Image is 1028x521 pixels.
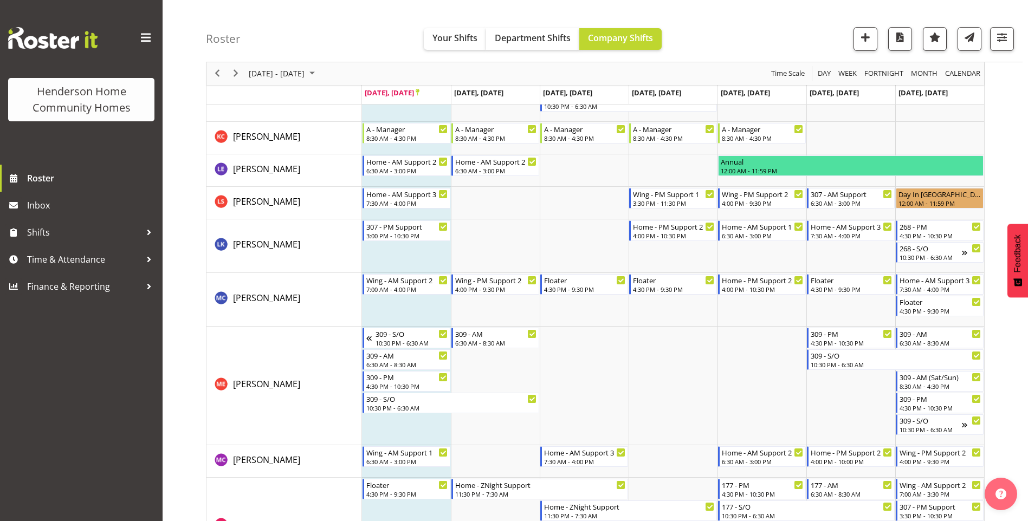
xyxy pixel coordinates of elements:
[27,197,157,213] span: Inbox
[544,457,625,466] div: 7:30 AM - 4:00 PM
[629,188,717,209] div: Liezl Sanchez"s event - Wing - PM Support 1 Begin From Thursday, September 25, 2025 at 3:30:00 PM...
[247,67,320,81] button: September 2025
[233,238,300,250] span: [PERSON_NAME]
[233,453,300,466] a: [PERSON_NAME]
[722,511,892,520] div: 10:30 PM - 6:30 AM
[486,28,579,50] button: Department Shifts
[770,67,806,81] span: Time Scale
[544,102,714,110] div: 10:30 PM - 6:30 AM
[910,67,939,81] span: Month
[8,27,98,49] img: Rosterit website logo
[363,155,450,176] div: Laura Ellis"s event - Home - AM Support 2 Begin From Monday, September 22, 2025 at 6:30:00 AM GMT...
[807,479,895,499] div: Navneet Kaur"s event - 177 - AM Begin From Saturday, September 27, 2025 at 6:30:00 AM GMT+12:00 E...
[376,338,448,347] div: 10:30 PM - 6:30 AM
[579,28,662,50] button: Company Shifts
[366,479,448,490] div: Floater
[366,134,448,142] div: 8:30 AM - 4:30 PM
[544,511,714,520] div: 11:30 PM - 7:30 AM
[363,188,450,209] div: Liezl Sanchez"s event - Home - AM Support 3 Begin From Monday, September 22, 2025 at 7:30:00 AM G...
[233,196,300,207] span: [PERSON_NAME]
[909,67,940,81] button: Timeline Month
[718,123,806,144] div: Kirsty Crossley"s event - A - Manager Begin From Friday, September 26, 2025 at 8:30:00 AM GMT+12:...
[233,131,300,142] span: [PERSON_NAME]
[811,338,892,347] div: 4:30 PM - 10:30 PM
[995,489,1006,499] img: help-xxl-2.png
[27,251,141,268] span: Time & Attendance
[718,446,806,467] div: Miyoung Chung"s event - Home - AM Support 2 Begin From Friday, September 26, 2025 at 6:30:00 AM G...
[455,328,536,339] div: 309 - AM
[722,134,803,142] div: 8:30 AM - 4:30 PM
[366,447,448,458] div: Wing - AM Support 1
[206,445,362,478] td: Miyoung Chung resource
[233,378,300,390] span: [PERSON_NAME]
[896,393,984,413] div: Mary Endaya"s event - 309 - PM Begin From Sunday, September 28, 2025 at 4:30:00 PM GMT+13:00 Ends...
[633,199,714,207] div: 3:30 PM - 11:30 PM
[451,155,539,176] div: Laura Ellis"s event - Home - AM Support 2 Begin From Tuesday, September 23, 2025 at 6:30:00 AM GM...
[27,278,141,295] span: Finance & Reporting
[495,32,571,44] span: Department Shifts
[896,242,984,263] div: Lovejot Kaur"s event - 268 - S/O Begin From Sunday, September 28, 2025 at 10:30:00 PM GMT+13:00 E...
[854,27,877,51] button: Add a new shift
[900,501,981,512] div: 307 - PM Support
[451,479,628,499] div: Navneet Kaur"s event - Home - ZNight Support Begin From Tuesday, September 23, 2025 at 11:30:00 P...
[900,243,962,253] div: 268 - S/O
[206,187,362,219] td: Liezl Sanchez resource
[629,123,717,144] div: Kirsty Crossley"s event - A - Manager Begin From Thursday, September 25, 2025 at 8:30:00 AM GMT+1...
[900,403,981,412] div: 4:30 PM - 10:30 PM
[248,67,306,81] span: [DATE] - [DATE]
[718,479,806,499] div: Navneet Kaur"s event - 177 - PM Begin From Friday, September 26, 2025 at 4:30:00 PM GMT+12:00 End...
[1007,224,1028,297] button: Feedback - Show survey
[900,425,962,434] div: 10:30 PM - 6:30 AM
[366,403,536,412] div: 10:30 PM - 6:30 AM
[722,501,892,512] div: 177 - S/O
[944,67,981,81] span: calendar
[455,123,536,134] div: A - Manager
[816,67,833,81] button: Timeline Day
[633,221,714,232] div: Home - PM Support 2
[455,338,536,347] div: 6:30 AM - 8:30 AM
[837,67,859,81] button: Timeline Week
[544,501,714,512] div: Home - ZNight Support
[633,188,714,199] div: Wing - PM Support 1
[366,360,448,369] div: 6:30 AM - 8:30 AM
[896,274,984,295] div: Maria Cerbas"s event - Home - AM Support 3 Begin From Sunday, September 28, 2025 at 7:30:00 AM GM...
[455,275,536,285] div: Wing - PM Support 2
[363,123,450,144] div: Kirsty Crossley"s event - A - Manager Begin From Monday, September 22, 2025 at 8:30:00 AM GMT+12:...
[900,447,981,458] div: Wing - PM Support 2
[366,199,448,207] div: 7:30 AM - 4:00 PM
[811,350,981,361] div: 309 - S/O
[366,350,448,361] div: 309 - AM
[454,88,503,97] span: [DATE], [DATE]
[233,162,300,175] a: [PERSON_NAME]
[432,32,477,44] span: Your Shifts
[363,274,450,295] div: Maria Cerbas"s event - Wing - AM Support 2 Begin From Monday, September 22, 2025 at 7:00:00 AM GM...
[208,62,227,85] div: previous period
[810,88,859,97] span: [DATE], [DATE]
[233,195,300,208] a: [PERSON_NAME]
[896,414,984,435] div: Mary Endaya"s event - 309 - S/O Begin From Sunday, September 28, 2025 at 10:30:00 PM GMT+13:00 En...
[900,285,981,294] div: 7:30 AM - 4:00 PM
[363,393,539,413] div: Mary Endaya"s event - 309 - S/O Begin From Monday, September 22, 2025 at 10:30:00 PM GMT+12:00 En...
[718,274,806,295] div: Maria Cerbas"s event - Home - PM Support 2 Begin From Friday, September 26, 2025 at 4:00:00 PM GM...
[366,166,448,175] div: 6:30 AM - 3:00 PM
[900,275,981,285] div: Home - AM Support 3
[632,88,681,97] span: [DATE], [DATE]
[366,275,448,285] div: Wing - AM Support 2
[722,188,803,199] div: Wing - PM Support 2
[544,275,625,285] div: Floater
[27,170,157,186] span: Roster
[206,154,362,187] td: Laura Ellis resource
[811,479,892,490] div: 177 - AM
[206,32,241,45] h4: Roster
[721,156,981,167] div: Annual
[366,156,448,167] div: Home - AM Support 2
[455,166,536,175] div: 6:30 AM - 3:00 PM
[811,275,892,285] div: Floater
[811,328,892,339] div: 309 - PM
[366,457,448,466] div: 6:30 AM - 3:00 PM
[863,67,904,81] span: Fortnight
[633,231,714,240] div: 4:00 PM - 10:30 PM
[540,123,628,144] div: Kirsty Crossley"s event - A - Manager Begin From Wednesday, September 24, 2025 at 8:30:00 AM GMT+...
[958,27,981,51] button: Send a list of all shifts for the selected filtered period to all rostered employees.
[210,67,225,81] button: Previous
